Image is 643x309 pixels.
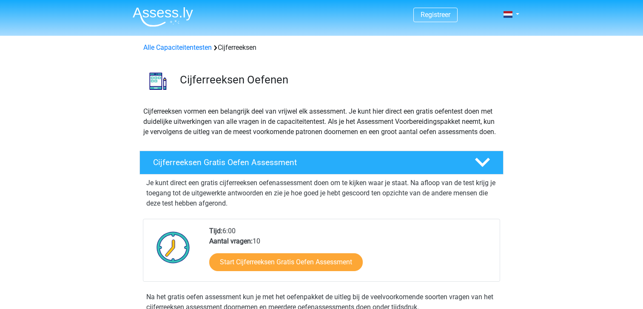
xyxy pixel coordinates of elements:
[203,226,499,281] div: 6:00 10
[146,178,497,209] p: Je kunt direct een gratis cijferreeksen oefenassessment doen om te kijken waar je staat. Na afloo...
[140,63,176,99] img: cijferreeksen
[143,43,212,51] a: Alle Capaciteitentesten
[209,227,222,235] b: Tijd:
[140,43,503,53] div: Cijferreeksen
[209,253,363,271] a: Start Cijferreeksen Gratis Oefen Assessment
[421,11,450,19] a: Registreer
[209,237,253,245] b: Aantal vragen:
[153,157,461,167] h4: Cijferreeksen Gratis Oefen Assessment
[152,226,195,269] img: Klok
[133,7,193,27] img: Assessly
[143,106,500,137] p: Cijferreeksen vormen een belangrijk deel van vrijwel elk assessment. Je kunt hier direct een grat...
[136,151,507,175] a: Cijferreeksen Gratis Oefen Assessment
[180,73,497,86] h3: Cijferreeksen Oefenen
